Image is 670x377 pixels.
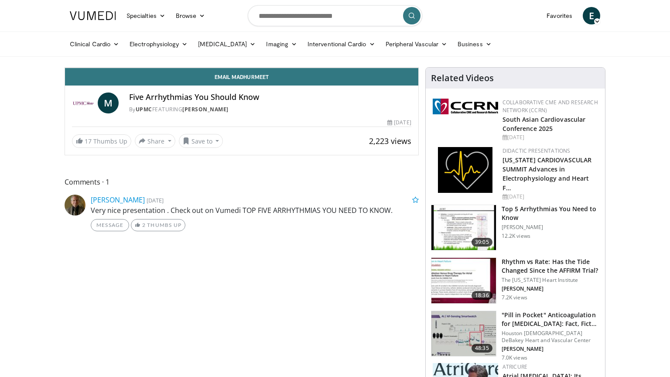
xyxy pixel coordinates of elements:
[583,7,600,24] a: E
[124,35,193,53] a: Electrophysiology
[142,222,146,228] span: 2
[502,354,527,361] p: 7.0K views
[65,176,419,188] span: Comments 1
[136,106,152,113] a: UPMC
[433,99,498,114] img: a04ee3ba-8487-4636-b0fb-5e8d268f3737.png.150x105_q85_autocrop_double_scale_upscale_version-0.2.png
[431,73,494,83] h4: Related Videos
[302,35,380,53] a: Interventional Cardio
[147,196,164,204] small: [DATE]
[193,35,261,53] a: [MEDICAL_DATA]
[502,134,598,141] div: [DATE]
[85,137,92,145] span: 17
[431,258,496,303] img: ec2c7e4b-2e60-4631-8939-1325775bd3e0.150x105_q85_crop-smart_upscale.jpg
[502,99,598,114] a: Collaborative CME and Research Network (CCRN)
[452,35,497,53] a: Business
[502,311,600,328] h3: "Pill in Pocket" Anticoagulation for [MEDICAL_DATA]: Fact, Fict…
[502,193,598,201] div: [DATE]
[129,93,411,102] h4: Five Arrhythmias You Should Know
[431,311,600,361] a: 48:35 "Pill in Pocket" Anticoagulation for [MEDICAL_DATA]: Fact, Fict… Houston [DEMOGRAPHIC_DATA]...
[387,119,411,127] div: [DATE]
[179,134,223,148] button: Save to
[502,285,600,292] p: [PERSON_NAME]
[502,147,598,155] div: Didactic Presentations
[91,205,419,216] p: Very nice presentation . Check out on Vumedi TOP FIVE ARRHYTHMIAS YOU NEED TO KNOW.
[502,233,530,240] p: 12.2K views
[431,311,496,356] img: 761a0ce7-eca0-427b-8d3f-7d308ac2ea7e.150x105_q85_crop-smart_upscale.jpg
[121,7,171,24] a: Specialties
[502,330,600,344] p: Houston [DEMOGRAPHIC_DATA] DeBakey Heart and Vascular Center
[91,219,129,231] a: Message
[502,346,600,353] p: [PERSON_NAME]
[472,238,492,247] span: 39:05
[369,136,411,146] span: 2,223 views
[182,106,229,113] a: [PERSON_NAME]
[135,134,175,148] button: Share
[70,11,116,20] img: VuMedi Logo
[98,93,119,113] a: M
[129,106,411,113] div: By FEATURING
[131,219,185,231] a: 2 Thumbs Up
[65,35,124,53] a: Clinical Cardio
[72,134,131,148] a: 17 Thumbs Up
[65,195,85,216] img: Avatar
[502,224,600,231] p: [PERSON_NAME]
[431,257,600,304] a: 18:36 Rhythm vs Rate: Has the Tide Changed Since the AFFIRM Trial? The [US_STATE] Heart Institute...
[431,205,496,250] img: e6be7ba5-423f-4f4d-9fbf-6050eac7a348.150x105_q85_crop-smart_upscale.jpg
[502,257,600,275] h3: Rhythm vs Rate: Has the Tide Changed Since the AFFIRM Trial?
[380,35,452,53] a: Peripheral Vascular
[91,195,145,205] a: [PERSON_NAME]
[502,363,527,370] a: AtriCure
[502,294,527,301] p: 7.2K views
[72,93,94,113] img: UPMC
[502,156,592,192] a: [US_STATE] CARDIOVASCULAR SUMMIT Advances in Electrophysiology and Heart F…
[65,68,418,86] a: Email Madhurmeet
[502,277,600,284] p: The [US_STATE] Heart Institute
[502,115,586,133] a: South Asian Cardiovascular Conference 2025
[472,291,492,300] span: 18:36
[261,35,302,53] a: Imaging
[502,205,600,222] h3: Top 5 Arrhythmias You Need to Know
[541,7,578,24] a: Favorites
[472,344,492,353] span: 48:35
[171,7,211,24] a: Browse
[248,5,422,26] input: Search topics, interventions
[431,205,600,251] a: 39:05 Top 5 Arrhythmias You Need to Know [PERSON_NAME] 12.2K views
[438,147,492,193] img: 1860aa7a-ba06-47e3-81a4-3dc728c2b4cf.png.150x105_q85_autocrop_double_scale_upscale_version-0.2.png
